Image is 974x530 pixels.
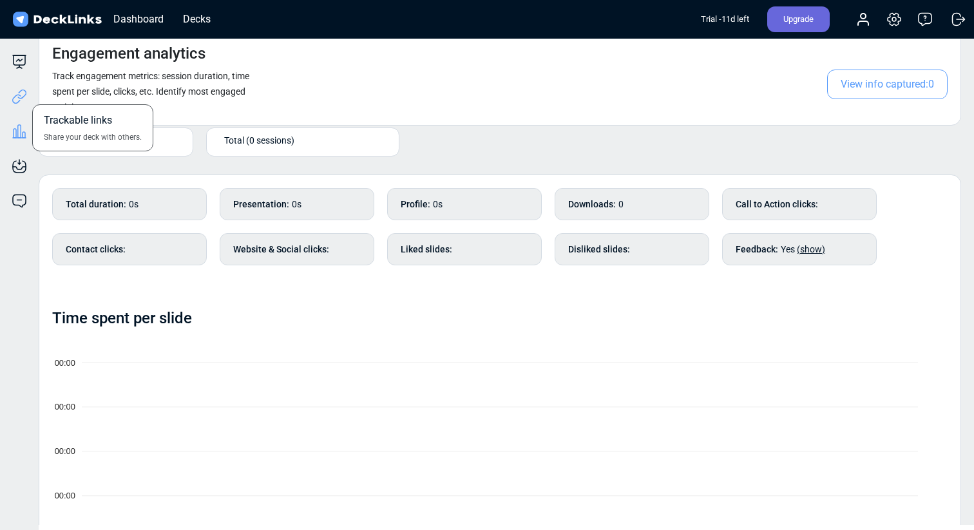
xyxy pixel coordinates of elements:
b: Total duration : [66,198,126,211]
tspan: 00:00 [55,446,75,456]
b: Website & Social clicks : [233,243,329,256]
tspan: 00:00 [55,402,75,412]
img: DeckLinks [10,10,104,29]
b: Call to Action clicks : [736,198,818,211]
small: Track engagement metrics: session duration, time spent per slide, clicks, etc. Identify most enga... [52,71,249,112]
b: Feedback : [736,243,778,256]
b: Profile : [401,198,430,211]
span: View info captured: 0 [827,70,948,99]
span: 0s [292,199,301,209]
span: Trackable links [44,113,112,131]
div: Trial - 11 d left [701,6,749,32]
span: 0s [433,199,443,209]
div: Dashboard [107,11,170,27]
span: (show) [797,244,825,254]
span: Share your deck with others. [44,131,142,143]
div: Upgrade [767,6,830,32]
div: Decks [177,11,217,27]
span: 0 [618,199,624,209]
span: Total (0 sessions) [224,133,294,147]
b: Presentation : [233,198,289,211]
tspan: 00:00 [55,491,75,500]
b: Liked slides : [401,243,452,256]
span: Yes [781,244,825,254]
b: Contact clicks : [66,243,126,256]
b: Disliked slides : [568,243,630,256]
tspan: 00:00 [55,357,75,367]
span: 0s [129,199,138,209]
h4: Time spent per slide [52,309,192,328]
h4: Engagement analytics [52,44,205,63]
b: Downloads : [568,198,616,211]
